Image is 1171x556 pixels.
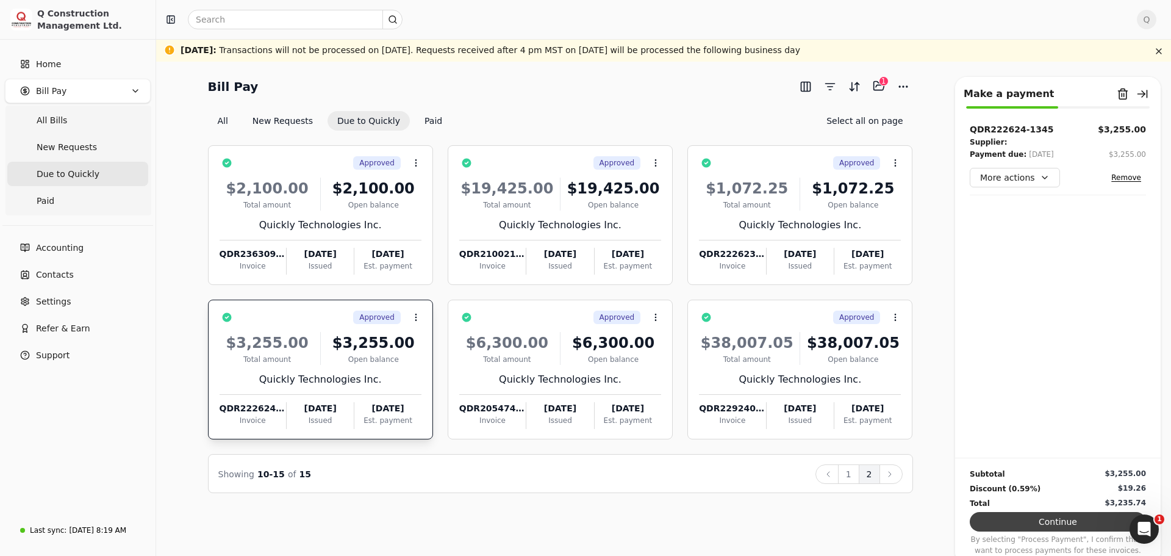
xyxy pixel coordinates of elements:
div: QDR222624-1345 [220,402,286,415]
a: Accounting [5,236,151,260]
span: Approved [600,157,635,168]
div: Total amount [699,354,795,365]
button: New Requests [243,111,323,131]
div: Total amount [220,200,315,211]
button: Due to Quickly [328,111,410,131]
div: Issued [767,261,834,272]
div: Est. payment [595,415,661,426]
div: Quickly Technologies Inc. [220,218,421,233]
div: Invoice [459,261,526,272]
div: Q Construction Management Ltd. [37,7,145,32]
div: [DATE] [834,248,901,261]
span: New Requests [37,141,97,154]
a: Home [5,52,151,76]
span: Bill Pay [36,85,66,98]
div: Payment due: [970,148,1026,161]
a: Contacts [5,262,151,287]
button: $3,255.00 [1109,148,1146,161]
div: Make a payment [964,87,1054,101]
span: Approved [600,312,635,323]
a: All Bills [7,108,148,132]
div: Issued [526,415,593,426]
div: Issued [526,261,593,272]
div: Discount (0.59%) [970,483,1040,495]
p: By selecting "Process Payment", I confirm that I want to process payments for these invoices. [970,534,1146,556]
div: Open balance [805,200,901,211]
iframe: Intercom live chat [1130,514,1159,544]
div: [DATE] [1029,148,1054,161]
div: Est. payment [354,261,421,272]
button: More actions [970,168,1060,187]
div: $3,255.00 [1109,149,1146,160]
div: QDR229240--JAB [699,402,765,415]
div: QDR222623-1344 [699,248,765,261]
div: $38,007.05 [805,332,901,354]
button: Continue [970,512,1146,532]
div: [DATE] [354,402,421,415]
div: $19,425.00 [459,178,555,200]
div: [DATE] [767,248,834,261]
div: [DATE] [287,402,354,415]
div: $1,072.25 [805,178,901,200]
div: [DATE] 8:19 AM [69,525,126,536]
a: New Requests [7,135,148,159]
div: $19,425.00 [565,178,661,200]
span: [DATE] : [181,45,217,55]
button: Remove [1106,170,1146,185]
div: $6,300.00 [459,332,555,354]
span: All Bills [37,114,67,127]
a: Paid [7,189,148,213]
div: Total amount [699,200,795,211]
div: Invoice [699,261,765,272]
div: Quickly Technologies Inc. [459,218,661,233]
span: Contacts [36,269,74,281]
button: Select all on page [817,111,912,131]
h2: Bill Pay [208,77,259,96]
span: Due to Quickly [37,168,99,181]
div: $1,072.25 [699,178,795,200]
div: $3,235.74 [1105,497,1146,508]
div: Invoice [220,261,286,272]
div: $3,255.00 [220,332,315,354]
div: $3,255.00 [326,332,421,354]
span: of [288,469,296,479]
div: $6,300.00 [565,332,661,354]
div: QDR205474-006 [459,402,526,415]
span: 1 [1155,514,1164,524]
div: Quickly Technologies Inc. [459,372,661,387]
div: [DATE] [354,248,421,261]
div: $19.26 [1118,483,1146,494]
div: Transactions will not be processed on [DATE]. Requests received after 4 pm MST on [DATE] will be ... [181,44,800,57]
div: Last sync: [30,525,66,536]
a: Settings [5,289,151,314]
div: Open balance [326,354,421,365]
span: Approved [359,157,395,168]
div: $3,255.00 [1105,468,1146,479]
span: Accounting [36,242,84,255]
div: [DATE] [595,402,661,415]
a: Last sync:[DATE] 8:19 AM [5,519,151,541]
input: Search [188,10,403,29]
span: Approved [839,312,875,323]
div: Invoice [699,415,765,426]
div: Quickly Technologies Inc. [699,372,901,387]
div: [DATE] [526,402,593,415]
span: Refer & Earn [36,322,90,335]
span: Approved [839,157,875,168]
div: $3,255.00 [1098,123,1146,136]
div: Total amount [220,354,315,365]
div: Issued [767,415,834,426]
div: Total [970,497,990,510]
button: Batch (1) [869,76,889,96]
div: Est. payment [595,261,661,272]
div: [DATE] [767,402,834,415]
span: Home [36,58,61,71]
button: All [208,111,238,131]
div: Open balance [326,200,421,211]
button: Refer & Earn [5,316,151,341]
span: Approved [359,312,395,323]
div: [DATE] [526,248,593,261]
div: Est. payment [834,415,901,426]
div: $2,100.00 [220,178,315,200]
div: Total amount [459,200,555,211]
